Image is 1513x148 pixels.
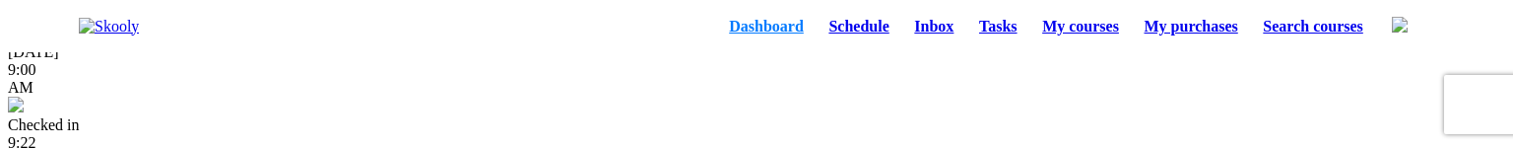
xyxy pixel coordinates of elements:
[8,97,24,112] img: checkin.jpg
[902,13,967,40] a: Inbox
[8,61,1505,97] div: 9:00
[1392,15,1434,37] button: chevron down outline
[79,18,139,36] img: Skooly
[8,79,1505,97] div: AM
[8,116,1505,134] div: Checked in
[1029,13,1131,40] a: My courses
[716,13,816,40] a: Dashboard
[966,13,1029,40] a: Tasks
[817,13,902,40] a: Schedule
[1251,13,1376,40] a: Search courses
[1132,13,1251,40] a: My purchases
